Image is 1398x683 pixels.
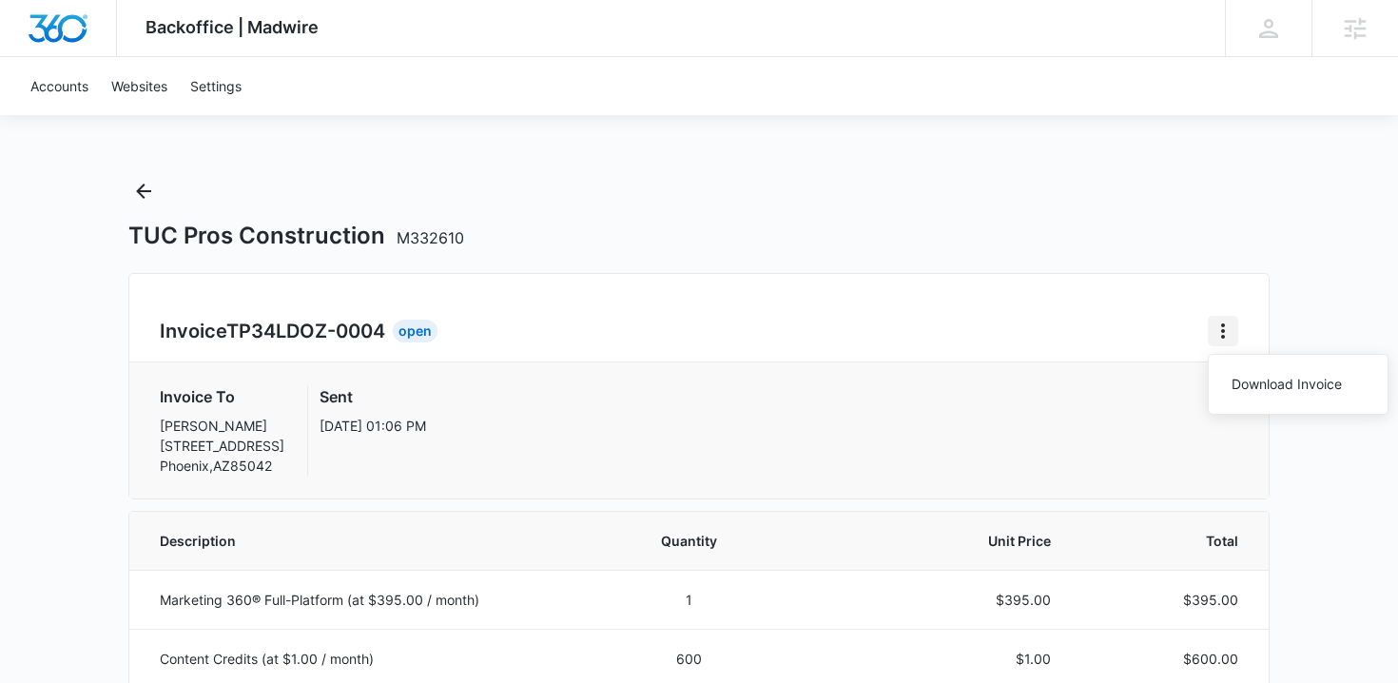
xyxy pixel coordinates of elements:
[796,531,1052,551] span: Unit Price
[30,49,46,65] img: website_grey.svg
[160,416,284,476] p: [PERSON_NAME] [STREET_ADDRESS] Phoenix , AZ 85042
[210,112,320,125] div: Keywords by Traffic
[1232,376,1342,392] a: Download Invoice
[72,112,170,125] div: Domain Overview
[320,416,426,436] p: [DATE] 01:06 PM
[100,57,179,115] a: Websites
[1209,370,1388,399] button: Download Invoice
[605,570,773,629] td: 1
[19,57,100,115] a: Accounts
[1097,531,1238,551] span: Total
[796,590,1052,610] p: $395.00
[146,17,319,37] span: Backoffice | Madwire
[226,320,385,342] span: TP34LDOZ-0004
[796,649,1052,669] p: $1.00
[397,228,464,247] span: M332610
[160,317,393,345] h2: Invoice
[160,531,582,551] span: Description
[1097,590,1238,610] p: $395.00
[628,531,750,551] span: Quantity
[320,385,426,408] h3: Sent
[1208,316,1238,346] button: Home
[128,176,159,206] button: Back
[49,49,209,65] div: Domain: [DOMAIN_NAME]
[30,30,46,46] img: logo_orange.svg
[53,30,93,46] div: v 4.0.25
[393,320,437,342] div: Open
[128,222,464,250] h1: TUC Pros Construction
[160,649,582,669] p: Content Credits (at $1.00 / month)
[51,110,67,126] img: tab_domain_overview_orange.svg
[160,385,284,408] h3: Invoice To
[189,110,204,126] img: tab_keywords_by_traffic_grey.svg
[160,590,582,610] p: Marketing 360® Full-Platform (at $395.00 / month)
[1097,649,1238,669] p: $600.00
[179,57,253,115] a: Settings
